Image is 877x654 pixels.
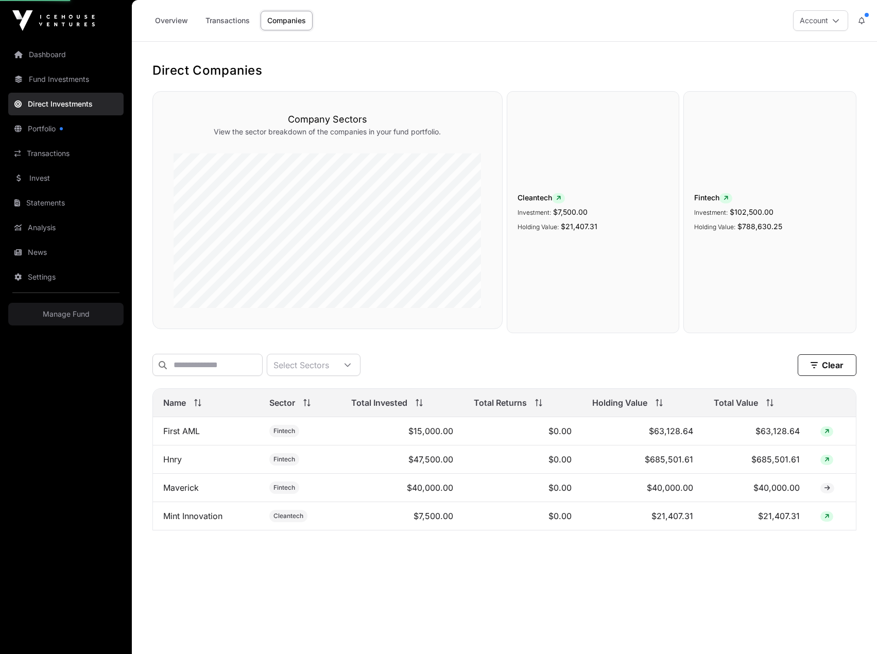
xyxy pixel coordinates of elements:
td: $15,000.00 [341,417,463,445]
td: $0.00 [463,502,582,530]
a: Maverick [163,483,199,493]
td: $685,501.61 [582,445,703,474]
span: Total Invested [351,397,407,409]
span: Fintech [273,455,295,463]
span: Investment: [694,209,728,216]
span: Investment: [518,209,551,216]
span: Total Returns [474,397,527,409]
td: $40,000.00 [703,474,810,502]
a: Manage Fund [8,303,124,325]
button: Clear [798,354,856,376]
td: $0.00 [463,445,582,474]
td: $21,407.31 [582,502,703,530]
a: Invest [8,167,124,190]
h1: Direct Companies [152,62,856,79]
td: $7,500.00 [341,502,463,530]
td: $40,000.00 [341,474,463,502]
span: Fintech [273,484,295,492]
span: Holding Value: [694,223,735,231]
a: Transactions [199,11,256,30]
iframe: Chat Widget [826,605,877,654]
a: Statements [8,192,124,214]
p: View the sector breakdown of the companies in your fund portfolio. [174,127,482,137]
a: Hnry [163,454,182,464]
span: Cleantech [273,512,303,520]
a: Analysis [8,216,124,239]
img: Icehouse Ventures Logo [12,10,95,31]
td: $685,501.61 [703,445,810,474]
span: $788,630.25 [737,222,782,231]
a: Companies [261,11,313,30]
a: Settings [8,266,124,288]
a: Direct Investments [8,93,124,115]
div: Select Sectors [267,354,335,375]
span: Fintech [273,427,295,435]
span: Cleantech [518,193,669,203]
a: Portfolio [8,117,124,140]
td: $63,128.64 [703,417,810,445]
span: Name [163,397,186,409]
a: Dashboard [8,43,124,66]
a: Overview [148,11,195,30]
span: Sector [269,397,295,409]
h3: Company Sectors [174,112,482,127]
a: First AML [163,426,200,436]
span: Holding Value [592,397,647,409]
td: $40,000.00 [582,474,703,502]
td: $21,407.31 [703,502,810,530]
a: Fund Investments [8,68,124,91]
span: $7,500.00 [553,208,588,216]
td: $47,500.00 [341,445,463,474]
a: News [8,241,124,264]
span: $21,407.31 [561,222,597,231]
td: $0.00 [463,474,582,502]
a: Mint Innovation [163,511,222,521]
td: $0.00 [463,417,582,445]
a: Transactions [8,142,124,165]
span: Fintech [694,193,846,203]
button: Account [793,10,848,31]
span: Total Value [714,397,758,409]
span: Holding Value: [518,223,559,231]
span: $102,500.00 [730,208,773,216]
td: $63,128.64 [582,417,703,445]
